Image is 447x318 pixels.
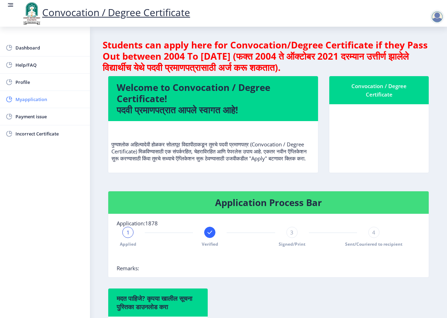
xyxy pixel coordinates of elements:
h4: Application Process Bar [117,197,420,208]
h4: Students can apply here for Convocation/Degree Certificate if they Pass Out between 2004 To [DATE... [103,39,434,73]
span: Sent/Couriered to recipient [345,241,402,247]
img: logo [21,1,42,25]
a: Convocation / Degree Certificate [21,6,190,19]
span: Payment issue [15,112,84,121]
span: Myapplication [15,95,84,104]
h4: Welcome to Convocation / Degree Certificate! पदवी प्रमाणपत्रात आपले स्वागत आहे! [117,82,310,115]
span: Remarks: [117,265,139,272]
span: Applied [120,241,136,247]
h6: मदत पाहिजे? कृपया खालील सूचना पुस्तिका डाउनलोड करा [117,294,199,311]
span: 4 [372,229,375,236]
span: 3 [290,229,293,236]
div: Convocation / Degree Certificate [338,82,420,99]
span: Incorrect Certificate [15,130,84,138]
span: Verified [202,241,218,247]
p: पुण्यश्लोक अहिल्यादेवी होळकर सोलापूर विद्यापीठाकडून तुमचे पदवी प्रमाणपत्र (Convocation / Degree C... [111,127,315,162]
span: Application:1878 [117,220,158,227]
span: 1 [127,229,130,236]
span: Help/FAQ [15,61,84,69]
span: Dashboard [15,44,84,52]
span: Profile [15,78,84,86]
span: Signed/Print [279,241,305,247]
